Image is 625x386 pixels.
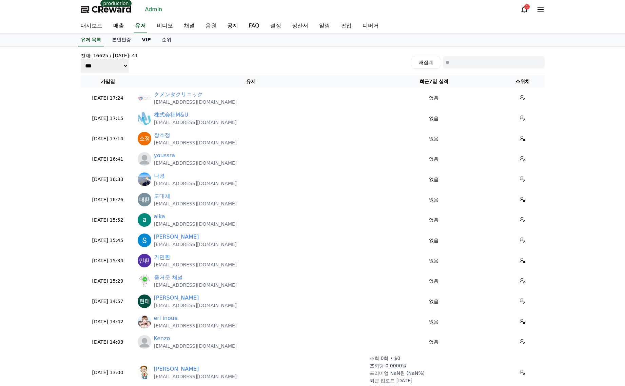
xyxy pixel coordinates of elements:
p: [DATE] 15:45 [83,237,132,244]
img: https://lh3.googleusercontent.com/a/ACg8ocL9OAnCa6t2CNada-Tti8z6XVKC10w_Y-SG_ogHG7gOsT7F9g=s96-c [138,294,151,308]
p: 조회 0회 • $0 [370,355,400,362]
p: [EMAIL_ADDRESS][DOMAIN_NAME] [154,343,237,349]
a: [PERSON_NAME] [154,294,199,302]
a: 가민환 [154,253,170,261]
a: 유저 목록 [78,34,104,46]
a: eri inoue [154,314,178,322]
img: https://lh3.googleusercontent.com/a/ACg8ocKX-NliIiM7gd5UERC7WvyjMi8PuQy49Uh0eaQPBsytytQdBQ=s96-c [138,254,151,267]
span: Messages [56,225,76,231]
a: 채널 [178,19,200,33]
p: [EMAIL_ADDRESS][DOMAIN_NAME] [154,160,237,166]
img: https://lh3.googleusercontent.com/a/ACg8ocKR9uXJRsSzY5uz_zMsmXN3n8fgj2AyQSpHyxSmZ24jixmo2Q=s96-c [138,213,151,227]
a: 설정 [265,19,287,33]
p: [EMAIL_ADDRESS][DOMAIN_NAME] [154,282,237,288]
a: FAQ [243,19,265,33]
p: [DATE] 16:33 [83,176,132,183]
th: 가입일 [81,75,135,88]
p: [DATE] 17:24 [83,95,132,102]
img: https://lh3.googleusercontent.com/a/ACg8ocJtFHrn4BPEsL395w5PSFhTW3vjnnOXDO-GpgJ1bJLLNDeqdQ=s96-c [138,233,151,247]
a: 본인인증 [106,34,136,46]
a: 장소정 [154,131,170,139]
img: https://lh3.googleusercontent.com/a/ACg8ocKJ8RT39xUMuUPICjqCmv2jBbeh6SOV33Meh9byOK7yPCqzvg=s96-c [138,132,151,145]
h4: 전체: 16625 / [DATE]: 41 [81,52,138,59]
a: 정산서 [287,19,314,33]
th: 스위치 [501,75,545,88]
a: Admin [142,4,165,15]
th: 최근7일 실적 [367,75,501,88]
img: profile_blank.webp [138,335,151,349]
p: [DATE] 16:26 [83,196,132,203]
a: [PERSON_NAME] [154,233,199,241]
p: [DATE] 13:00 [83,369,132,376]
p: [EMAIL_ADDRESS][DOMAIN_NAME] [154,180,237,187]
p: [EMAIL_ADDRESS][DOMAIN_NAME] [154,139,237,146]
div: 1 [524,4,530,9]
p: [EMAIL_ADDRESS][DOMAIN_NAME] [154,322,237,329]
a: 1 [520,5,528,14]
p: 없음 [370,176,498,183]
img: https://cdn.creward.net/profile/user/YY08Aug 27, 2025152934_d459200f252c8de80ba62281bcefb065083e1... [138,274,151,288]
a: 대시보드 [75,19,108,33]
p: 최근 업로드 [DATE] [370,377,412,384]
p: [EMAIL_ADDRESS][DOMAIN_NAME] [154,200,237,207]
a: Settings [87,215,130,232]
p: 없음 [370,318,498,325]
p: 없음 [370,217,498,224]
span: Home [17,225,29,230]
p: [DATE] 14:03 [83,339,132,346]
p: [DATE] 14:42 [83,318,132,325]
th: 유저 [135,75,367,88]
img: https://lh3.googleusercontent.com/a/ACg8ocKK6GanP8r0QyY0DJdLnz6wO0GGK_fAXsANdTIvoLwx7ChuMSGw=s96-c [138,315,151,328]
a: CReward [81,4,132,15]
a: 즐거운 채널 [154,273,183,282]
img: https://lh3.googleusercontent.com/a/ACg8ocLRFZfQtiiFBYk2mAWJAf-lsvsFtSh-ouQQD6GNODiEXCanM0g=s96-c [138,91,151,105]
span: CReward [92,4,132,15]
span: Settings [100,225,117,230]
p: [EMAIL_ADDRESS][DOMAIN_NAME] [154,241,237,248]
img: https://lh3.googleusercontent.com/a/ACg8ocIGA4VyX5_2bFPlkxPI0K0hFrYwB-uyqm711vYZgxK62im7BQ=s96-c [138,193,151,206]
a: 음원 [200,19,222,33]
p: 없음 [370,339,498,346]
a: 도대체 [154,192,170,200]
a: aika [154,212,165,221]
p: [DATE] 15:34 [83,257,132,264]
p: 없음 [370,135,498,142]
p: 없음 [370,298,498,305]
p: [EMAIL_ADDRESS][DOMAIN_NAME] [154,119,237,126]
p: 없음 [370,156,498,163]
a: クメンタクリニック [154,90,203,99]
p: 없음 [370,196,498,203]
p: [DATE] 15:52 [83,217,132,224]
p: 프리미엄 NaN원 (NaN%) [370,370,425,377]
p: 없음 [370,278,498,285]
button: 재집계 [412,56,440,69]
a: 비디오 [151,19,178,33]
a: 팝업 [335,19,357,33]
img: https://lh3.googleusercontent.com/a-/ALV-UjV60XaykTsHGZEaLx7Vrq9ZbrosmECstWE1EixGZdnoiqYCRnXcRIpX... [138,111,151,125]
a: youssra [154,151,175,160]
p: 없음 [370,115,498,122]
p: [EMAIL_ADDRESS][DOMAIN_NAME] [154,373,237,380]
p: [EMAIL_ADDRESS][DOMAIN_NAME] [154,302,237,309]
a: 株式会社M&U [154,111,189,119]
a: 공지 [222,19,243,33]
img: http://k.kakaocdn.net/dn/Sp6tK/btsL46eUEGy/H5DiV6Tq98BhJRcY8zWEQ0/img_640x640.jpg [138,366,151,379]
a: 순위 [156,34,177,46]
a: 매출 [108,19,130,33]
a: [PERSON_NAME] [154,365,199,373]
a: 나경 [154,172,165,180]
a: 알림 [314,19,335,33]
a: 디버거 [357,19,384,33]
p: [EMAIL_ADDRESS][DOMAIN_NAME] [154,99,237,105]
a: Messages [45,215,87,232]
a: Home [2,215,45,232]
img: http://k.kakaocdn.net/dn/Zc5Os/btsP4iwp5bi/ImJugoHcDzURteajDADkO0/img_640x640.jpg [138,172,151,186]
p: [DATE] 17:15 [83,115,132,122]
a: Kenzo [154,334,170,343]
p: [EMAIL_ADDRESS][DOMAIN_NAME] [154,261,237,268]
p: [DATE] 16:41 [83,156,132,163]
p: [DATE] 17:14 [83,135,132,142]
p: 없음 [370,95,498,102]
p: [DATE] 14:57 [83,298,132,305]
p: 조회당 0.0000원 [370,362,407,369]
